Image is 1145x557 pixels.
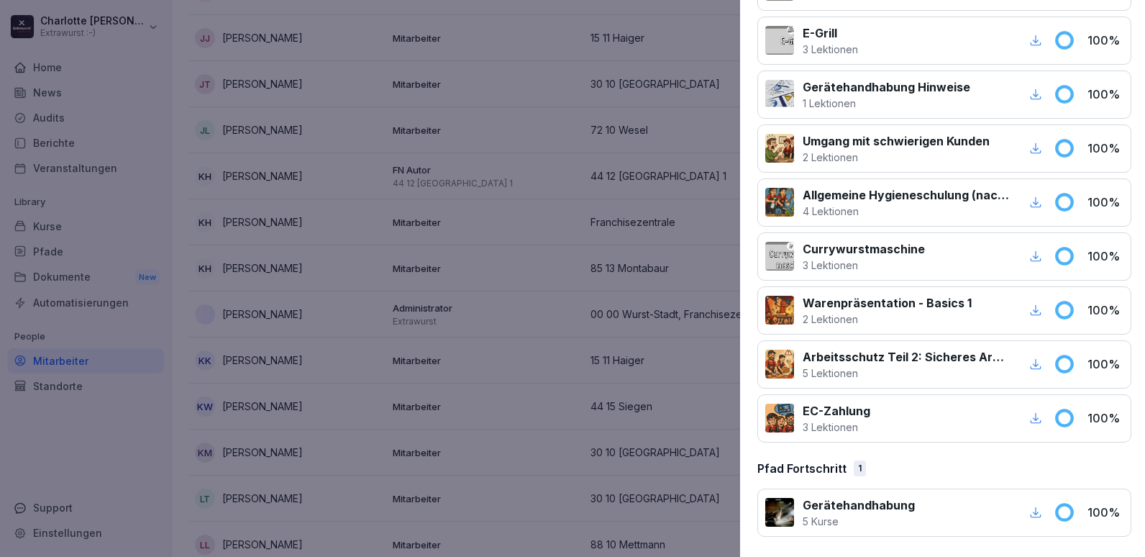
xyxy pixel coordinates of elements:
p: EC-Zahlung [803,402,870,420]
div: 1 [854,461,866,476]
p: 2 Lektionen [803,150,990,165]
p: 3 Lektionen [803,42,858,57]
p: 100 % [1087,504,1123,521]
p: 100 % [1087,302,1123,319]
p: 100 % [1087,86,1123,103]
p: 5 Kurse [803,514,915,529]
p: 4 Lektionen [803,204,1009,219]
p: Gerätehandhabung [803,497,915,514]
p: 100 % [1087,248,1123,265]
p: 100 % [1087,140,1123,157]
p: 100 % [1087,409,1123,427]
p: 1 Lektionen [803,96,970,111]
p: E-Grill [803,24,858,42]
p: 2 Lektionen [803,312,972,327]
p: 100 % [1087,194,1123,211]
p: 5 Lektionen [803,366,1009,381]
p: Gerätehandhabung Hinweise [803,78,970,96]
p: 100 % [1087,356,1123,373]
p: Allgemeine Hygieneschulung (nach LHMV §4) [803,186,1009,204]
p: Warenpräsentation - Basics 1 [803,294,972,312]
p: Pfad Fortschritt [757,460,847,477]
p: Umgang mit schwierigen Kunden [803,132,990,150]
p: 100 % [1087,32,1123,49]
p: Arbeitsschutz Teil 2: Sicheres Arbeiten [803,348,1009,366]
p: Currywurstmaschine [803,240,925,258]
p: 3 Lektionen [803,258,925,273]
p: 3 Lektionen [803,420,870,435]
